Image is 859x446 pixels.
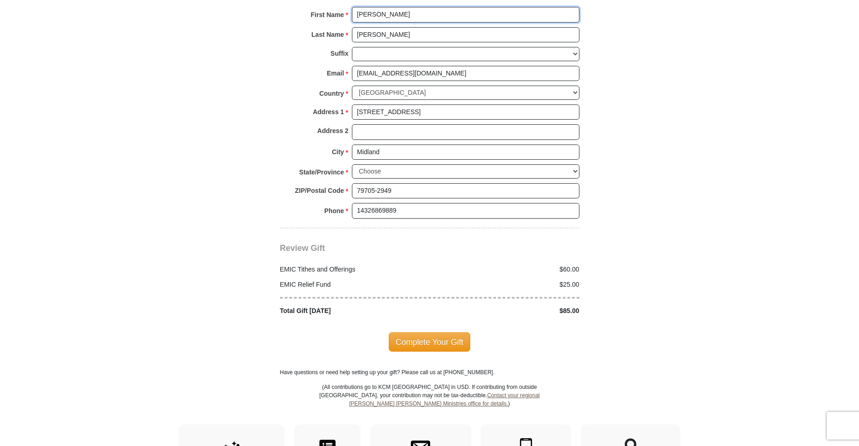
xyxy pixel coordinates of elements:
div: $85.00 [430,306,584,316]
strong: Country [319,87,344,100]
div: EMIC Relief Fund [275,280,430,290]
p: Have questions or need help setting up your gift? Please call us at [PHONE_NUMBER]. [280,368,579,376]
div: Total Gift [DATE] [275,306,430,316]
strong: Last Name [311,28,344,41]
strong: State/Province [299,166,344,179]
strong: ZIP/Postal Code [295,184,344,197]
strong: Phone [324,204,344,217]
div: $25.00 [430,280,584,290]
strong: First Name [311,8,344,21]
p: (All contributions go to KCM [GEOGRAPHIC_DATA] in USD. If contributing from outside [GEOGRAPHIC_D... [319,383,540,424]
a: Contact your regional [PERSON_NAME] [PERSON_NAME] Ministries office for details. [349,392,540,407]
span: Review Gift [280,243,325,253]
div: EMIC Tithes and Offerings [275,265,430,274]
span: Complete Your Gift [389,332,470,352]
strong: Email [327,67,344,80]
strong: Address 1 [313,105,344,118]
div: $60.00 [430,265,584,274]
strong: Suffix [331,47,349,60]
strong: Address 2 [317,124,349,137]
strong: City [332,145,344,158]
